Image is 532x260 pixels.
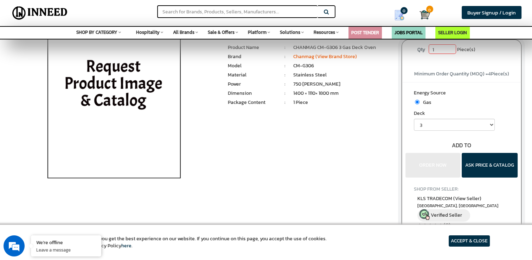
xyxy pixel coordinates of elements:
[277,99,293,106] li: :
[417,203,506,209] span: East Delhi
[55,172,89,177] em: Driven by SalesIQ
[426,6,433,13] span: 0
[395,29,423,36] a: JOBS PORTAL
[293,90,391,97] li: 1400 × 1110× 1800 mm
[462,153,518,178] button: ASK PRICE & CATALOG
[228,62,277,69] li: Model
[248,29,267,36] span: Platform
[351,29,379,36] a: POST TENDER
[488,70,491,78] span: 4
[293,44,391,51] li: CHANMAG CM-G306 3 Gas Deck Oven
[394,10,405,20] img: Show My Quotes
[457,44,475,55] span: Piece(s)
[414,70,509,78] span: Minimum Order Quantity (MOQ) = Piece(s)
[419,99,431,106] span: Gas
[103,204,128,214] em: Submit
[419,7,425,23] a: Cart 0
[42,235,327,249] article: We use cookies to ensure you get the best experience on our website. If you continue on this page...
[277,81,293,88] li: :
[228,44,277,51] li: Product Name
[277,44,293,51] li: :
[228,99,277,106] li: Package Content
[4,180,134,204] textarea: Type your message and click 'Submit'
[9,4,70,22] img: Inneed.Market
[277,72,293,79] li: :
[293,53,357,60] a: Chanmag (View Brand Store)
[208,29,235,36] span: Sale & Offers
[385,7,419,23] a: my Quotes 0
[462,6,521,19] a: Buyer Signup / Login
[115,4,132,20] div: Minimize live chat window
[121,242,132,249] a: here
[228,53,277,60] li: Brand
[314,29,335,36] span: Resources
[400,7,408,14] span: 0
[414,89,509,98] label: Energy Source
[280,29,300,36] span: Solutions
[228,72,277,79] li: Material
[293,81,391,88] li: 750 [PERSON_NAME]
[277,53,293,60] li: :
[157,5,318,18] input: Search for Brands, Products, Sellers, Manufacturers...
[414,110,509,119] label: Deck
[417,195,481,202] span: KLS TRADECOM
[417,195,506,222] a: KLS TRADECOM (View Seller) [GEOGRAPHIC_DATA], [GEOGRAPHIC_DATA] Verified Seller
[277,62,293,69] li: :
[402,141,521,149] div: ADD TO
[419,10,430,20] img: Cart
[228,81,277,88] li: Power
[293,99,391,106] li: 1 Piece
[228,90,277,97] li: Dimension
[444,221,450,229] a: (0)
[419,209,430,220] img: inneed-verified-seller-icon.png
[414,186,509,192] h4: SHOP FROM SELLER:
[37,39,118,49] div: Leave a message
[15,82,123,154] span: We are offline. Please leave us a message.
[414,44,429,55] label: Qty
[136,29,160,36] span: Hospitality
[277,90,293,97] li: :
[76,29,117,36] span: SHOP BY CATEGORY
[173,29,194,36] span: All Brands
[49,172,53,177] img: salesiqlogo_leal7QplfZFryJ6FIlVepeu7OftD7mt8q6exU6-34PB8prfIgodN67KcxXM9Y7JQ_.png
[449,235,490,247] article: ACCEPT & CLOSE
[12,42,30,46] img: logo_Zg8I0qSkbAqR2WFHt3p6CTuqpyXMFPubPcD2OT02zFN43Cy9FUNNG3NEPhM_Q1qe_.png
[431,211,462,219] span: Verified Seller
[293,62,391,69] li: CM-G306
[467,8,516,17] span: Buyer Signup / Login
[438,29,467,36] a: SELLER LOGIN
[32,22,196,198] img: CHANMAG CM-G306 3 Gas Deck Oven
[293,72,391,79] li: Stainless Steel
[36,239,96,246] div: We're offline
[36,247,96,253] p: Leave a message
